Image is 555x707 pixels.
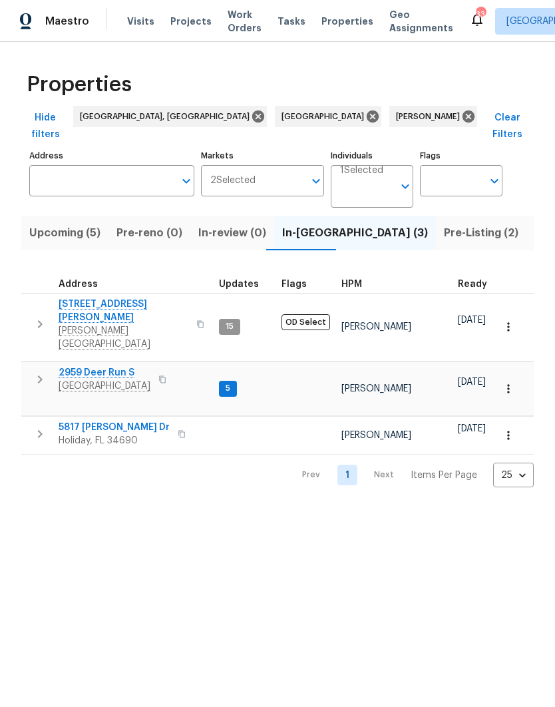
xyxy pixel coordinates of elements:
span: Maestro [45,15,89,28]
span: [DATE] [458,316,486,325]
span: Work Orders [228,8,262,35]
span: Holiday, FL 34690 [59,434,170,447]
button: Hide filters [21,106,69,146]
span: Pre-Listing (2) [444,224,518,242]
span: Clear Filters [486,110,528,142]
label: Individuals [331,152,413,160]
span: [PERSON_NAME] [396,110,465,123]
span: Flags [281,280,307,289]
span: Tasks [277,17,305,26]
span: [GEOGRAPHIC_DATA] [281,110,369,123]
span: Ready [458,280,487,289]
div: [GEOGRAPHIC_DATA] [275,106,381,127]
label: Address [29,152,194,160]
span: Pre-reno (0) [116,224,182,242]
p: Items Per Page [411,469,477,482]
div: 25 [493,458,534,493]
div: Earliest renovation start date (first business day after COE or Checkout) [458,280,499,289]
span: [DATE] [458,377,486,387]
button: Clear Filters [481,106,534,146]
span: [DATE] [458,424,486,433]
span: [PERSON_NAME] [341,322,411,332]
span: Hide filters [27,110,64,142]
span: 2 Selected [210,175,256,186]
span: Properties [321,15,373,28]
span: 1 Selected [340,165,383,176]
span: 5 [220,383,236,394]
span: HPM [341,280,362,289]
label: Markets [201,152,325,160]
span: Visits [127,15,154,28]
button: Open [307,172,325,190]
label: Flags [420,152,502,160]
span: OD Select [281,314,330,330]
button: Open [485,172,504,190]
span: In-[GEOGRAPHIC_DATA] (3) [282,224,428,242]
span: In-review (0) [198,224,266,242]
span: [GEOGRAPHIC_DATA], [GEOGRAPHIC_DATA] [80,110,255,123]
span: Address [59,280,98,289]
div: 33 [476,8,485,21]
span: Updates [219,280,259,289]
a: Goto page 1 [337,465,357,485]
div: [GEOGRAPHIC_DATA], [GEOGRAPHIC_DATA] [73,106,267,127]
span: 5817 [PERSON_NAME] Dr [59,421,170,434]
span: [PERSON_NAME] [341,431,411,440]
button: Open [177,172,196,190]
span: Projects [170,15,212,28]
div: [PERSON_NAME] [389,106,477,127]
span: Properties [27,78,132,91]
span: 15 [220,321,239,332]
span: Upcoming (5) [29,224,100,242]
nav: Pagination Navigation [289,463,534,487]
button: Open [396,177,415,196]
span: Geo Assignments [389,8,453,35]
span: [PERSON_NAME] [341,384,411,393]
